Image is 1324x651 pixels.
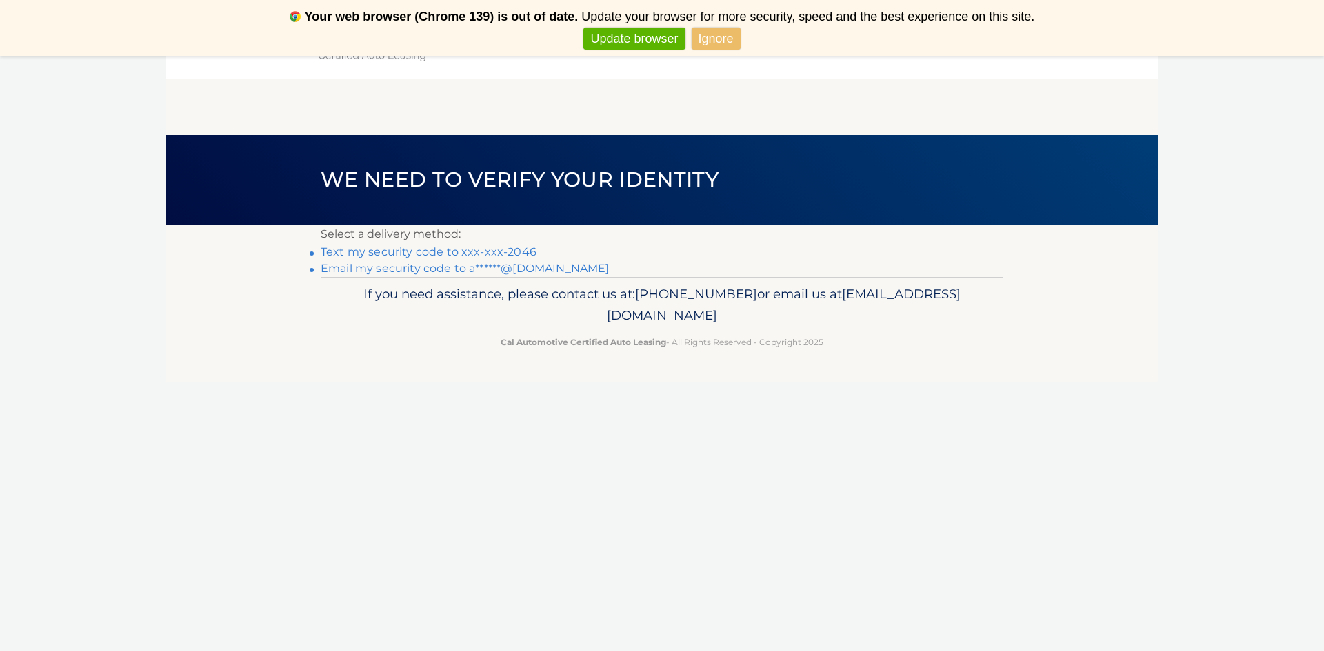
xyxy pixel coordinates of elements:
[321,225,1003,244] p: Select a delivery method:
[321,262,610,275] a: Email my security code to a******@[DOMAIN_NAME]
[583,28,685,50] a: Update browser
[692,28,741,50] a: Ignore
[501,337,666,347] strong: Cal Automotive Certified Auto Leasing
[305,10,579,23] b: Your web browser (Chrome 139) is out of date.
[330,335,994,349] p: - All Rights Reserved - Copyright 2025
[635,286,757,302] span: [PHONE_NUMBER]
[330,283,994,327] p: If you need assistance, please contact us at: or email us at
[321,167,719,192] span: We need to verify your identity
[321,245,536,258] a: Text my security code to xxx-xxx-2046
[581,10,1034,23] span: Update your browser for more security, speed and the best experience on this site.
